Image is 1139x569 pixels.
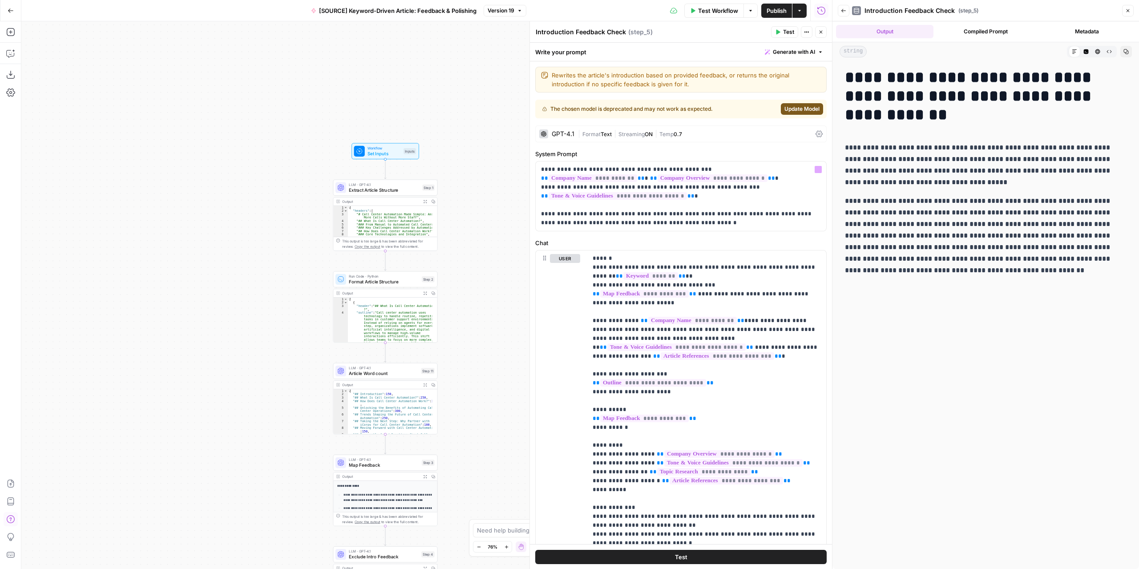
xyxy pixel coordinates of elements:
[333,406,348,413] div: 5
[937,25,1034,38] button: Compiled Prompt
[488,543,497,550] span: 76%
[535,238,827,247] label: Chat
[342,474,419,479] div: Output
[552,71,821,89] textarea: Rewrites the article's introduction based on provided feedback, or returns the original introduct...
[784,105,820,113] span: Update Model
[840,46,867,57] span: string
[488,7,514,15] span: Version 19
[645,131,653,137] span: ON
[552,131,574,137] div: GPT-4.1
[344,209,347,213] span: Toggle code folding, rows 2 through 25
[333,301,348,304] div: 2
[333,179,438,251] div: LLM · GPT-4.1Extract Article StructureStep 1Output{ "headers":[ "# Call Center Automation Made Si...
[333,304,348,311] div: 3
[333,400,348,406] div: 4
[333,389,348,393] div: 1
[535,149,827,158] label: System Prompt
[333,206,348,210] div: 1
[612,129,618,138] span: |
[1038,25,1135,38] button: Metadata
[349,274,419,279] span: Run Code · Python
[333,143,438,159] div: WorkflowSet InputsInputs
[349,549,419,554] span: LLM · GPT-4.1
[550,254,580,263] button: user
[618,131,645,137] span: Streaming
[368,145,401,151] span: Workflow
[384,159,387,179] g: Edge from start to step_1
[349,457,419,462] span: LLM · GPT-4.1
[767,6,787,15] span: Publish
[773,48,815,56] span: Generate with AI
[333,426,348,433] div: 8
[422,185,434,191] div: Step 1
[333,311,348,351] div: 4
[674,131,682,137] span: 0.7
[484,5,526,16] button: Version 19
[333,363,438,435] div: LLM · GPT-4.1Article Word countStep 11Output{ "## Introduction":150, "## What Is Call Center Auto...
[349,186,420,193] span: Extract Article Structure
[653,129,659,138] span: |
[864,6,955,15] span: Introduction Feedback Check
[333,219,348,223] div: 4
[578,129,582,138] span: |
[344,301,347,304] span: Toggle code folding, rows 2 through 5
[319,6,477,15] span: [SOURCE] Keyword-Driven Article: Feedback & Polishing
[836,25,933,38] button: Output
[422,276,435,282] div: Step 2
[404,148,416,154] div: Inputs
[628,28,653,36] span: ( step_5 )
[344,298,347,301] span: Toggle code folding, rows 1 through 86
[333,392,348,396] div: 2
[342,513,435,524] div: This output is too large & has been abbreviated for review. to view the full content.
[333,298,348,301] div: 1
[536,28,626,36] textarea: Introduction Feedback Check
[342,199,419,204] div: Output
[344,206,347,210] span: Toggle code folding, rows 1 through 44
[530,43,832,61] div: Write your prompt
[333,233,348,236] div: 8
[333,420,348,426] div: 7
[384,343,387,362] g: Edge from step_2 to step_11
[349,278,419,285] span: Format Article Structure
[761,46,827,58] button: Generate with AI
[333,213,348,219] div: 3
[542,105,745,113] div: The chosen model is deprecated and may not work as expected.
[349,462,419,468] span: Map Feedback
[421,551,435,557] div: Step 4
[349,370,418,377] span: Article Word count
[535,549,827,564] button: Test
[333,396,348,400] div: 3
[333,222,348,226] div: 5
[384,434,387,454] g: Edge from step_11 to step_3
[349,553,419,560] span: Exclude Intro Feedback
[349,365,418,371] span: LLM · GPT-4.1
[333,236,348,240] div: 9
[342,382,419,387] div: Output
[333,433,348,440] div: 9
[958,7,978,15] span: ( step_5 )
[342,291,419,296] div: Output
[344,389,347,393] span: Toggle code folding, rows 1 through 10
[384,251,387,270] g: Edge from step_1 to step_2
[384,526,387,545] g: Edge from step_3 to step_4
[355,520,380,524] span: Copy the output
[684,4,743,18] button: Test Workflow
[355,245,380,249] span: Copy the output
[349,182,420,187] span: LLM · GPT-4.1
[342,238,435,249] div: This output is too large & has been abbreviated for review. to view the full content.
[368,150,401,157] span: Set Inputs
[306,4,482,18] button: [SOURCE] Keyword-Driven Article: Feedback & Polishing
[698,6,738,15] span: Test Workflow
[659,131,674,137] span: Temp
[761,4,792,18] button: Publish
[333,226,348,230] div: 6
[333,230,348,233] div: 7
[421,368,434,374] div: Step 11
[333,271,438,343] div: Run Code · PythonFormat Article StructureStep 2Output[ { "header":"## What Is Call Center Automat...
[675,552,687,561] span: Test
[771,26,798,38] button: Test
[333,413,348,420] div: 6
[781,103,823,115] button: Update Model
[582,131,601,137] span: Format
[422,460,435,466] div: Step 3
